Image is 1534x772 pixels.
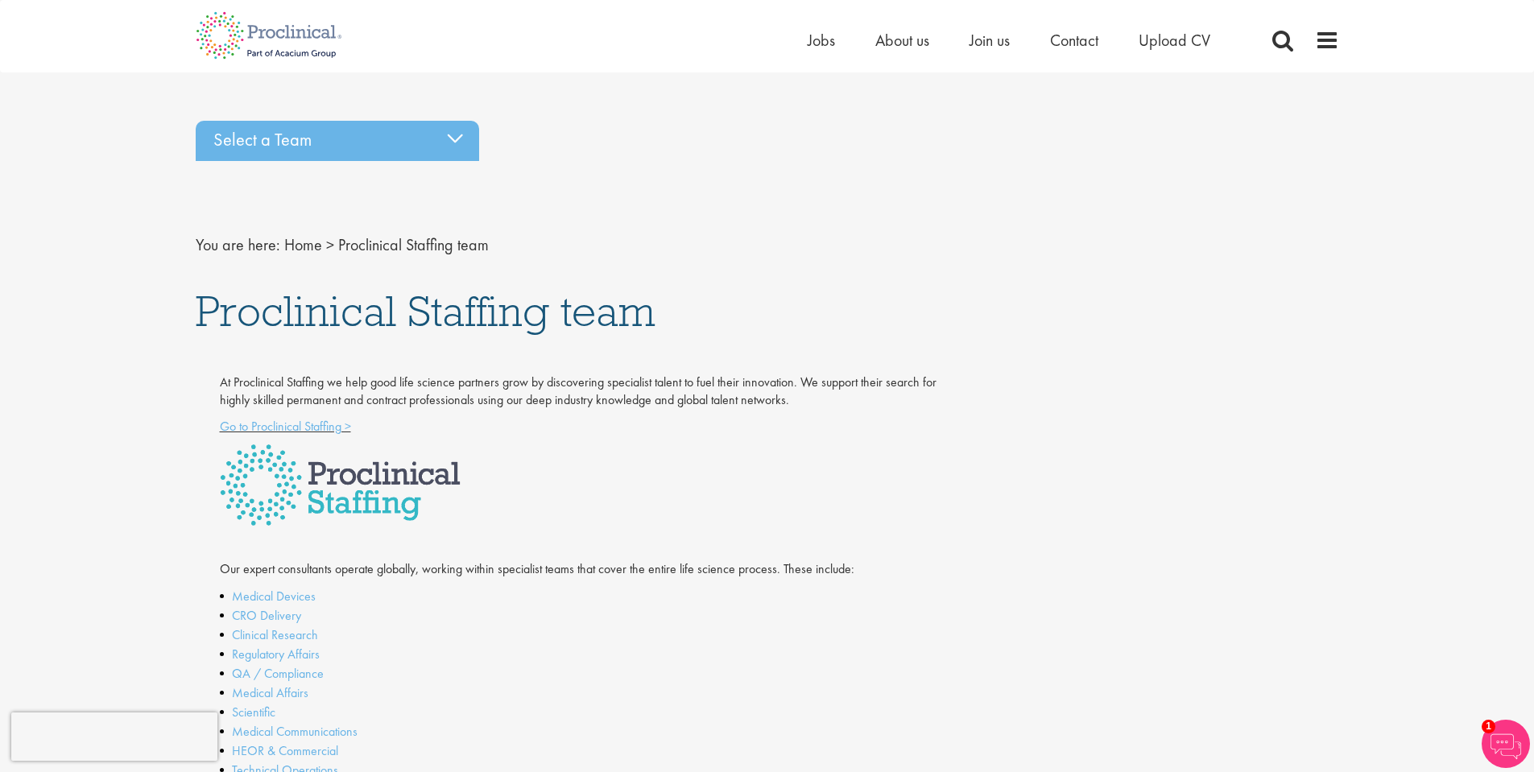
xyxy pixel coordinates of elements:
a: breadcrumb link [284,234,322,255]
p: At Proclinical Staffing we help good life science partners grow by discovering specialist talent ... [220,374,942,411]
a: Join us [970,30,1010,51]
a: Medical Communications [232,723,358,740]
iframe: reCAPTCHA [11,712,217,761]
span: > [326,234,334,255]
a: CRO Delivery [232,607,301,624]
span: You are here: [196,234,280,255]
a: Contact [1050,30,1098,51]
img: Proclinical Staffing [220,444,461,526]
a: Medical Devices [232,588,316,605]
span: Proclinical Staffing team [338,234,489,255]
img: Chatbot [1482,720,1530,768]
a: Jobs [808,30,835,51]
a: Upload CV [1139,30,1210,51]
a: HEOR & Commercial [232,742,338,759]
a: About us [875,30,929,51]
p: Our expert consultants operate globally, working within specialist teams that cover the entire li... [220,560,942,579]
div: Select a Team [196,121,479,161]
a: Go to Proclinical Staffing > [220,418,351,435]
a: Clinical Research [232,626,318,643]
a: Scientific [232,704,275,720]
a: QA / Compliance [232,665,324,682]
span: 1 [1482,720,1495,733]
span: Proclinical Staffing team [196,283,655,338]
a: Medical Affairs [232,684,308,701]
a: Regulatory Affairs [232,646,320,663]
